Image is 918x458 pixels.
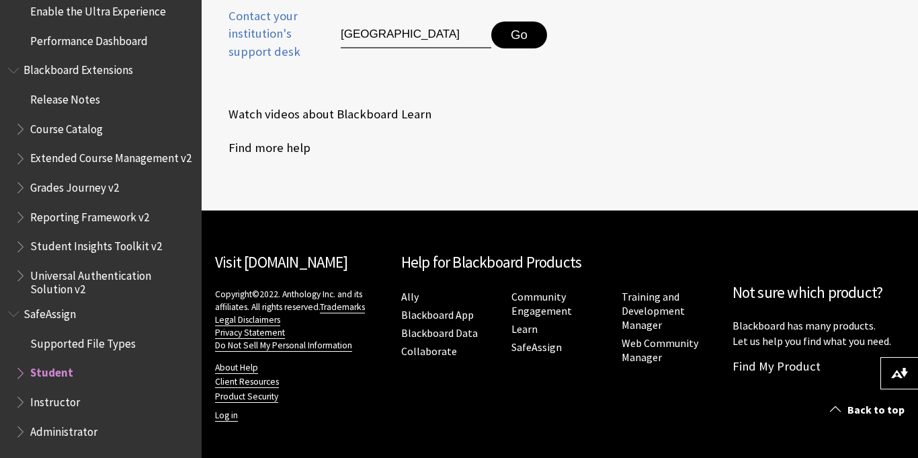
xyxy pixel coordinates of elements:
span: Administrator [30,420,97,438]
h2: Help for Blackboard Products [401,251,719,274]
a: Contact your institution's support desk [215,7,310,77]
a: Training and Development Manager [622,290,685,332]
a: Web Community Manager [622,336,698,365]
input: Type institution name to get support [341,22,491,48]
a: Blackboard Data [401,326,478,340]
span: Universal Authentication Solution v2 [30,264,192,296]
a: Find My Product [733,358,821,374]
a: Collaborate [401,344,457,358]
span: Contact your institution's support desk [215,7,310,61]
a: Ally [401,290,419,304]
p: Blackboard has many products. Let us help you find what you need. [733,318,905,348]
a: Visit [DOMAIN_NAME] [215,252,347,272]
a: SafeAssign [511,340,562,354]
span: Grades Journey v2 [30,176,119,194]
p: Copyright©2022. Anthology Inc. and its affiliates. All rights reserved. [215,288,388,352]
nav: Book outline for Blackboard SafeAssign [8,303,194,443]
a: Blackboard App [401,308,474,322]
span: Release Notes [30,88,100,106]
a: Privacy Statement [215,327,285,339]
a: Watch videos about Blackboard Learn [215,104,431,124]
nav: Book outline for Blackboard Extensions [8,59,194,297]
a: Log in [215,410,238,422]
a: Learn [511,322,538,336]
a: Client Resources [215,376,279,388]
span: Course Catalog [30,118,103,136]
h2: Not sure which product? [733,281,905,305]
span: Performance Dashboard [30,30,148,48]
span: Supported File Types [30,332,136,350]
a: Find more help [215,138,310,158]
span: SafeAssign [24,303,76,321]
a: Trademarks [320,301,365,313]
span: Extended Course Management v2 [30,147,192,165]
a: About Help [215,362,258,374]
a: Product Security [215,391,278,403]
a: Back to top [820,397,918,422]
span: Reporting Framework v2 [30,206,149,224]
a: Legal Disclaimers [215,314,280,326]
a: Do Not Sell My Personal Information [215,340,352,352]
a: Community Engagement [511,290,572,318]
span: Instructor [30,391,80,409]
span: Student Insights Toolkit v2 [30,235,162,254]
span: Student [30,362,73,380]
span: Blackboard Extensions [24,59,133,77]
button: Go [491,22,547,48]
